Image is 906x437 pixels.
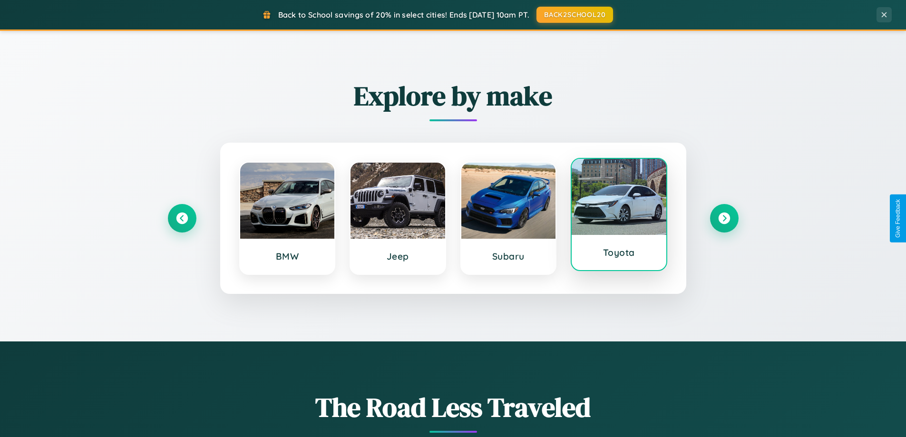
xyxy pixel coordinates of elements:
h1: The Road Less Traveled [168,389,739,426]
h3: Jeep [360,251,436,262]
button: BACK2SCHOOL20 [536,7,613,23]
h3: BMW [250,251,325,262]
div: Give Feedback [895,199,901,238]
span: Back to School savings of 20% in select cities! Ends [DATE] 10am PT. [278,10,529,19]
h2: Explore by make [168,78,739,114]
h3: Subaru [471,251,546,262]
h3: Toyota [581,247,657,258]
